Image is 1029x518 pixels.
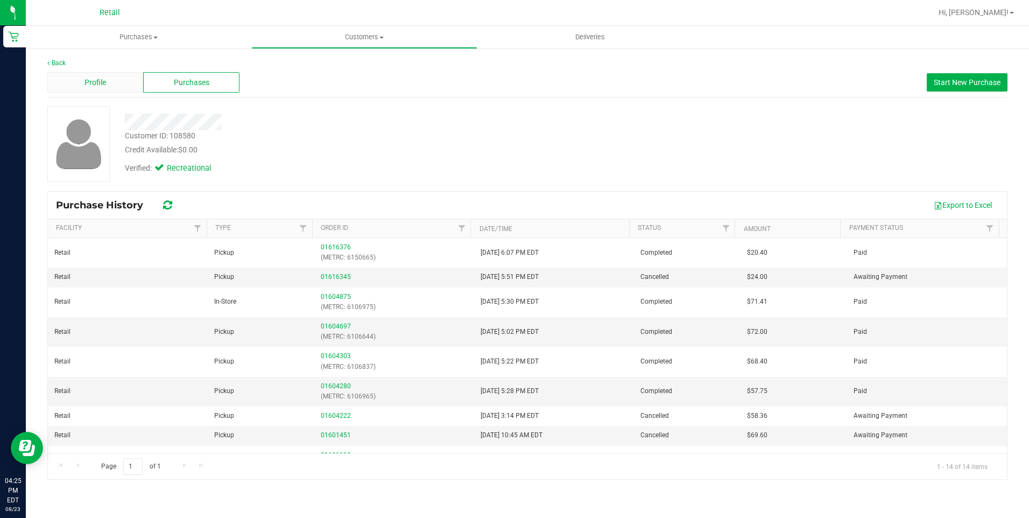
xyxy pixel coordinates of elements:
[939,8,1009,17] span: Hi, [PERSON_NAME]!
[640,356,672,367] span: Completed
[481,386,539,396] span: [DATE] 5:28 PM EDT
[54,272,71,282] span: Retail
[321,253,468,263] p: (METRC: 6150665)
[854,411,907,421] span: Awaiting Payment
[47,59,66,67] a: Back
[747,386,767,396] span: $57.75
[214,356,234,367] span: Pickup
[321,323,351,330] a: 01604697
[26,26,251,48] a: Purchases
[640,386,672,396] span: Completed
[747,411,767,421] span: $58.36
[321,412,351,419] a: 01604222
[480,225,512,233] a: Date/Time
[188,219,206,237] a: Filter
[125,144,597,156] div: Credit Available:
[252,32,476,42] span: Customers
[174,77,209,88] span: Purchases
[56,224,82,232] a: Facility
[321,302,468,312] p: (METRC: 6106975)
[5,505,21,513] p: 08/23
[747,430,767,440] span: $69.60
[321,293,351,300] a: 01604875
[215,224,231,232] a: Type
[640,327,672,337] span: Completed
[100,8,120,17] span: Retail
[321,243,351,251] a: 01616376
[854,430,907,440] span: Awaiting Payment
[849,224,903,232] a: Payment Status
[927,196,999,214] button: Export to Excel
[481,248,539,258] span: [DATE] 6:07 PM EDT
[178,145,198,154] span: $0.00
[125,130,195,142] div: Customer ID: 108580
[854,356,867,367] span: Paid
[11,432,43,464] iframe: Resource center
[321,273,351,281] a: 01616345
[854,248,867,258] span: Paid
[481,430,542,440] span: [DATE] 10:45 AM EDT
[214,327,234,337] span: Pickup
[747,356,767,367] span: $68.40
[747,327,767,337] span: $72.00
[854,272,907,282] span: Awaiting Payment
[321,382,351,390] a: 01604280
[481,297,539,307] span: [DATE] 5:30 PM EDT
[54,430,71,440] span: Retail
[321,431,351,439] a: 01601451
[321,451,351,459] a: 01601119
[8,31,19,42] inline-svg: Retail
[477,26,703,48] a: Deliveries
[54,411,71,421] span: Retail
[927,73,1007,92] button: Start New Purchase
[640,411,669,421] span: Cancelled
[481,356,539,367] span: [DATE] 5:22 PM EDT
[51,116,107,172] img: user-icon.png
[123,458,143,475] input: 1
[744,225,771,233] a: Amount
[481,272,539,282] span: [DATE] 5:51 PM EDT
[5,476,21,505] p: 04:25 PM EDT
[321,224,348,232] a: Order ID
[54,248,71,258] span: Retail
[481,411,539,421] span: [DATE] 3:14 PM EDT
[214,411,234,421] span: Pickup
[640,297,672,307] span: Completed
[640,430,669,440] span: Cancelled
[214,430,234,440] span: Pickup
[321,332,468,342] p: (METRC: 6106644)
[92,458,170,475] span: Page of 1
[640,272,669,282] span: Cancelled
[481,327,539,337] span: [DATE] 5:02 PM EDT
[125,163,210,174] div: Verified:
[214,297,236,307] span: In-Store
[321,352,351,360] a: 01604303
[54,386,71,396] span: Retail
[717,219,735,237] a: Filter
[321,391,468,402] p: (METRC: 6106965)
[854,386,867,396] span: Paid
[453,219,470,237] a: Filter
[56,199,154,211] span: Purchase History
[747,297,767,307] span: $71.41
[26,32,251,42] span: Purchases
[84,77,106,88] span: Profile
[981,219,999,237] a: Filter
[747,248,767,258] span: $20.40
[638,224,661,232] a: Status
[321,362,468,372] p: (METRC: 6106837)
[167,163,210,174] span: Recreational
[747,272,767,282] span: $24.00
[928,458,996,474] span: 1 - 14 of 14 items
[214,272,234,282] span: Pickup
[294,219,312,237] a: Filter
[54,297,71,307] span: Retail
[251,26,477,48] a: Customers
[854,297,867,307] span: Paid
[640,248,672,258] span: Completed
[854,327,867,337] span: Paid
[54,356,71,367] span: Retail
[561,32,619,42] span: Deliveries
[214,248,234,258] span: Pickup
[54,327,71,337] span: Retail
